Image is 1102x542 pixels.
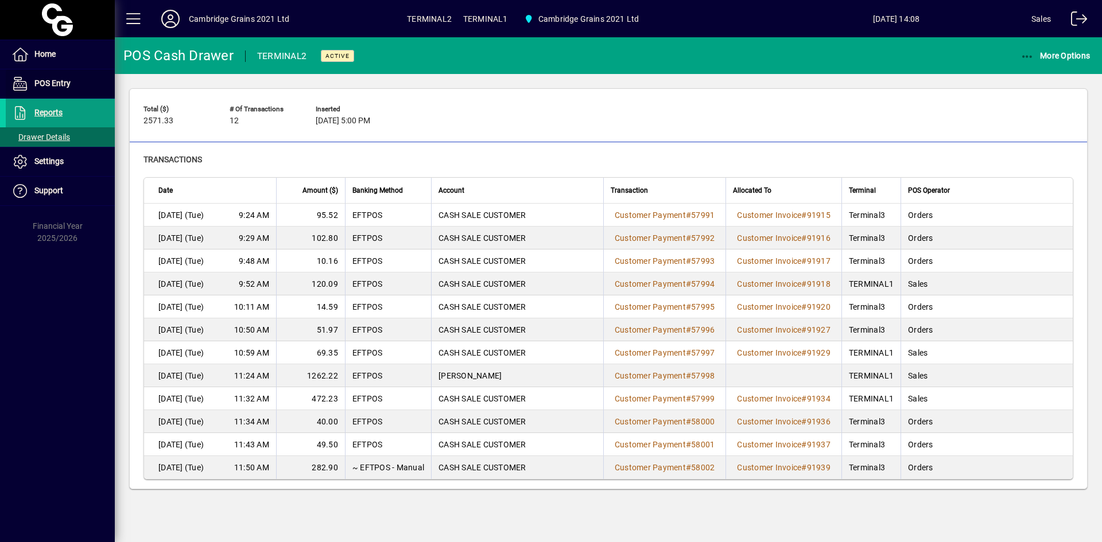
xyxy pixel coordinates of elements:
td: Terminal3 [841,318,901,341]
span: Account [439,184,464,197]
span: Customer Payment [615,440,686,449]
td: [PERSON_NAME] [431,364,603,387]
td: CASH SALE CUSTOMER [431,433,603,456]
span: POS Operator [908,184,950,197]
a: Customer Payment#57997 [611,346,719,359]
span: [DATE] (Tue) [158,393,204,404]
span: 9:48 AM [239,255,269,267]
span: 11:34 AM [234,416,269,427]
span: 57998 [691,371,715,380]
span: 9:29 AM [239,232,269,244]
a: Customer Invoice#91934 [733,392,835,405]
span: 91937 [807,440,831,449]
span: Banking Method [352,184,403,197]
a: Customer Payment#58002 [611,461,719,474]
span: 57999 [691,394,715,403]
a: Home [6,40,115,69]
td: Orders [901,456,1073,479]
td: CASH SALE CUSTOMER [431,249,603,272]
span: Inserted [316,106,385,113]
a: Customer Invoice#91929 [733,346,835,359]
td: Orders [901,249,1073,272]
span: 57996 [691,325,715,334]
span: # [686,463,691,472]
span: Customer Invoice [737,256,801,266]
span: 2571.33 [143,116,173,126]
span: Customer Payment [615,279,686,288]
td: Terminal3 [841,433,901,456]
td: Orders [901,204,1073,227]
span: Customer Invoice [737,394,801,403]
td: CASH SALE CUSTOMER [431,204,603,227]
a: Customer Invoice#91920 [733,301,835,313]
td: CASH SALE CUSTOMER [431,456,603,479]
td: Sales [901,364,1073,387]
span: # [801,463,806,472]
td: TERMINAL1 [841,341,901,364]
span: # [801,440,806,449]
span: 11:50 AM [234,462,269,473]
td: CASH SALE CUSTOMER [431,387,603,410]
span: # [686,348,691,357]
span: [DATE] (Tue) [158,301,204,313]
td: 472.23 [276,387,345,410]
span: 11:32 AM [234,393,269,404]
td: CASH SALE CUSTOMER [431,227,603,249]
span: Transactions [143,155,202,164]
span: Drawer Details [11,132,70,142]
span: 11:24 AM [234,370,269,381]
span: Support [34,186,63,195]
span: Customer Invoice [737,463,801,472]
td: Orders [901,227,1073,249]
a: Customer Payment#57994 [611,278,719,290]
span: 57991 [691,210,715,220]
span: Customer Invoice [737,210,801,220]
a: Customer Payment#57992 [611,232,719,244]
td: 102.80 [276,227,345,249]
td: Sales [901,272,1073,295]
a: POS Entry [6,69,115,98]
span: 58000 [691,417,715,426]
span: # [686,371,691,380]
span: Customer Invoice [737,233,801,243]
a: Customer Payment#57998 [611,369,719,382]
a: Customer Payment#58001 [611,438,719,451]
span: 10:50 AM [234,324,269,336]
td: Terminal3 [841,204,901,227]
span: # [686,233,691,243]
td: CASH SALE CUSTOMER [431,318,603,341]
span: 91920 [807,302,831,311]
td: CASH SALE CUSTOMER [431,295,603,318]
td: CASH SALE CUSTOMER [431,410,603,433]
a: Drawer Details [6,127,115,147]
td: EFTPOS [345,433,431,456]
span: 58001 [691,440,715,449]
span: 57994 [691,279,715,288]
td: TERMINAL1 [841,364,901,387]
span: Customer Payment [615,348,686,357]
button: Profile [152,9,189,29]
a: Customer Invoice#91916 [733,232,835,244]
td: Terminal3 [841,295,901,318]
a: Customer Invoice#91937 [733,438,835,451]
span: # [801,348,806,357]
span: 57997 [691,348,715,357]
td: 120.09 [276,272,345,295]
span: 57992 [691,233,715,243]
span: POS Entry [34,79,71,88]
span: # [801,256,806,266]
td: 49.50 [276,433,345,456]
span: Customer Payment [615,302,686,311]
span: [DATE] 14:08 [761,10,1031,28]
span: Home [34,49,56,59]
span: 91916 [807,233,831,243]
td: EFTPOS [345,318,431,341]
a: Support [6,177,115,205]
span: [DATE] (Tue) [158,462,204,473]
span: # [686,394,691,403]
span: # [801,302,806,311]
td: 40.00 [276,410,345,433]
span: [DATE] (Tue) [158,370,204,381]
span: 9:52 AM [239,278,269,290]
span: # [686,325,691,334]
